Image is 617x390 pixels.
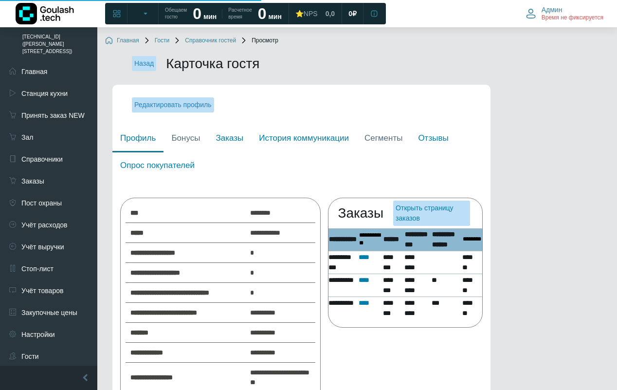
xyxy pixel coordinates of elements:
h2: Заказы [338,205,384,222]
strong: 0 [258,5,267,22]
a: Сегменты [357,125,410,153]
span: NPS [304,10,318,18]
span: мин [268,13,281,20]
strong: 0 [193,5,201,22]
a: Главная [105,37,139,45]
a: Заказы [208,125,251,153]
a: Опрос покупателей [112,152,202,180]
a: Бонусы [163,125,208,153]
a: История коммуникации [251,125,357,153]
span: 0 [348,9,352,18]
a: Справочник гостей [173,37,236,45]
button: Админ Время не фиксируется [520,3,609,24]
a: Открыть страницу заказов [396,204,453,222]
a: Редактировать профиль [132,97,214,112]
a: Отзывы [410,125,456,153]
a: Назад [132,56,156,71]
a: Гости [143,37,170,45]
h2: Карточка гостя [166,56,259,72]
span: Админ [542,5,563,14]
span: мин [203,13,217,20]
div: ⭐ [295,9,318,18]
a: Профиль [112,125,163,153]
span: ₽ [352,9,357,18]
a: 0 ₽ [343,5,363,22]
a: Обещаем гостю 0 мин Расчетное время 0 мин [159,5,288,22]
a: ⭐NPS 0,0 [290,5,341,22]
span: Время не фиксируется [542,14,603,22]
span: Обещаем гостю [165,7,187,20]
img: Логотип компании Goulash.tech [16,3,74,24]
span: Просмотр [240,37,278,45]
span: 0,0 [326,9,335,18]
span: Расчетное время [228,7,252,20]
